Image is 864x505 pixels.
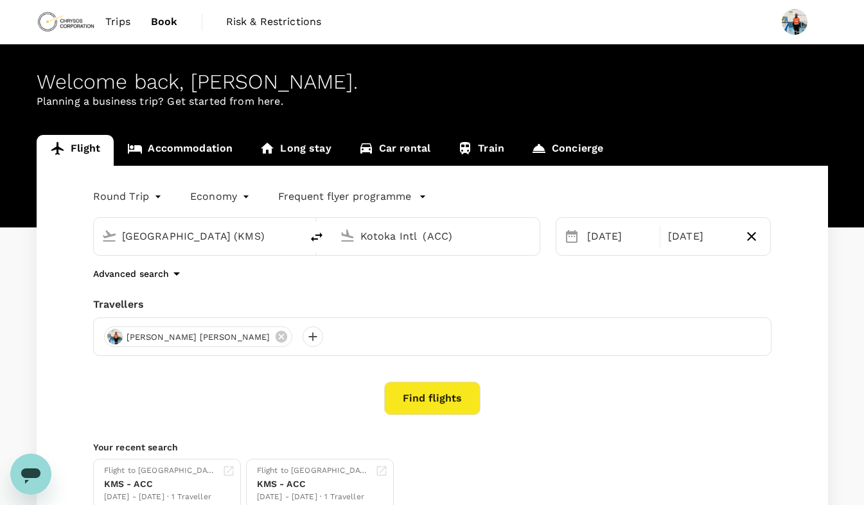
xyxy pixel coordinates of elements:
[257,465,370,477] div: Flight to [GEOGRAPHIC_DATA]
[105,14,130,30] span: Trips
[104,491,217,504] div: [DATE] - [DATE] · 1 Traveller
[122,226,274,246] input: Depart from
[93,297,771,312] div: Travellers
[301,222,332,253] button: delete
[104,326,292,347] div: [PERSON_NAME] [PERSON_NAME]
[190,186,252,207] div: Economy
[226,14,322,30] span: Risk & Restrictions
[360,226,513,246] input: Going to
[37,8,96,36] img: Chrysos Corporation
[345,135,445,166] a: Car rental
[93,267,169,280] p: Advanced search
[119,331,278,344] span: [PERSON_NAME] [PERSON_NAME]
[444,135,518,166] a: Train
[384,382,480,415] button: Find flights
[104,465,217,477] div: Flight to [GEOGRAPHIC_DATA]
[518,135,617,166] a: Concierge
[114,135,246,166] a: Accommodation
[278,189,411,204] p: Frequent flyer programme
[246,135,344,166] a: Long stay
[531,235,533,237] button: Open
[257,491,370,504] div: [DATE] - [DATE] · 1 Traveller
[107,329,123,344] img: avatar-66b4d5868d7a9.jpeg
[151,14,178,30] span: Book
[37,94,828,109] p: Planning a business trip? Get started from here.
[257,477,370,491] div: KMS - ACC
[582,224,657,249] div: [DATE]
[782,9,807,35] img: Andy Amoako Twum
[93,266,184,281] button: Advanced search
[37,70,828,94] div: Welcome back , [PERSON_NAME] .
[93,186,165,207] div: Round Trip
[292,235,295,237] button: Open
[104,477,217,491] div: KMS - ACC
[10,454,51,495] iframe: Button to launch messaging window
[278,189,427,204] button: Frequent flyer programme
[37,135,114,166] a: Flight
[93,441,771,454] p: Your recent search
[663,224,738,249] div: [DATE]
